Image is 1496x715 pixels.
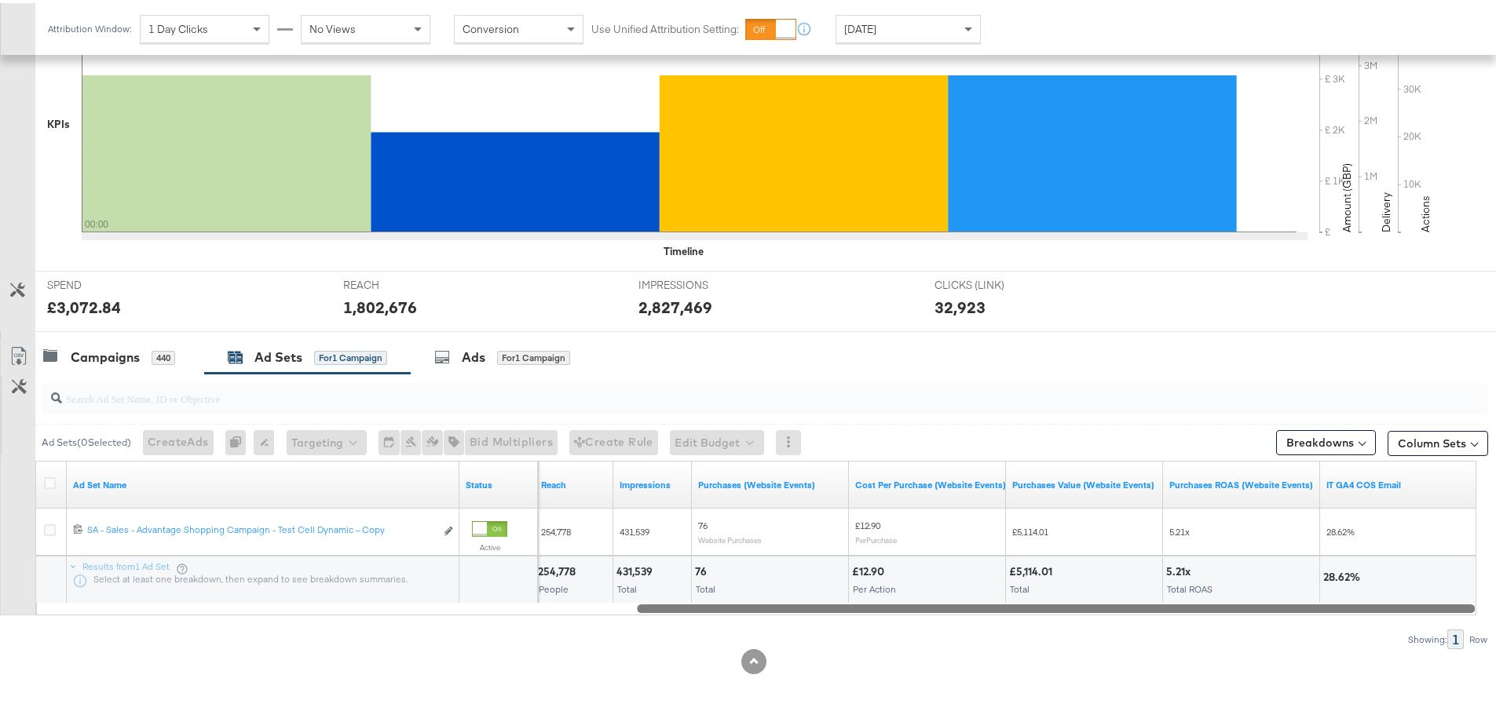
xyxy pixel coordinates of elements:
[62,374,1355,404] input: Search Ad Set Name, ID or Objective
[852,561,889,576] div: £12.90
[1169,476,1314,488] a: The total value of the purchase actions divided by spend tracked by your Custom Audience pixel on...
[616,561,657,576] div: 431,539
[695,561,711,576] div: 76
[148,19,208,33] span: 1 Day Clicks
[617,580,637,592] span: Total
[855,516,880,528] span: £12.90
[254,345,302,363] div: Ad Sets
[314,348,387,362] div: for 1 Campaign
[47,114,70,129] div: KPIs
[1388,428,1488,453] button: Column Sets
[620,476,686,488] a: The number of times your ad was served. On mobile apps an ad is counted as served the first time ...
[638,293,712,316] div: 2,827,469
[1166,561,1195,576] div: 5.21x
[1276,427,1376,452] button: Breakdowns
[463,19,519,33] span: Conversion
[855,476,1006,488] a: The average cost for each purchase tracked by your Custom Audience pixel on your website after pe...
[47,275,165,290] span: SPEND
[87,520,435,537] a: SA - Sales - Advantage Shopping Campaign - Test Cell Dynamic – Copy
[591,19,739,34] label: Use Unified Attribution Setting:
[541,476,607,488] a: The number of people your ad was served to.
[698,476,843,488] a: The number of times a purchase was made tracked by your Custom Audience pixel on your website aft...
[87,520,435,533] div: SA - Sales - Advantage Shopping Campaign - Test Cell Dynamic – Copy
[1326,523,1355,534] span: 28.62%
[698,532,762,542] sub: Website Purchases
[462,345,485,363] div: Ads
[541,523,571,534] span: 254,778
[343,293,417,316] div: 1,802,676
[472,539,507,549] label: Active
[620,523,649,534] span: 431,539
[698,516,708,528] span: 76
[225,427,254,452] div: 0
[1418,192,1432,229] text: Actions
[664,241,704,256] div: Timeline
[309,19,356,33] span: No Views
[855,532,897,542] sub: Per Purchase
[1010,580,1030,592] span: Total
[538,561,580,576] div: 254,778
[47,20,132,31] div: Attribution Window:
[1012,523,1048,534] span: £5,114.01
[1326,476,1471,488] a: IT NET COS _ GA4
[1169,523,1190,534] span: 5.21x
[1469,631,1488,642] div: Row
[696,580,715,592] span: Total
[1447,626,1464,646] div: 1
[935,275,1052,290] span: CLICKS (LINK)
[1340,160,1354,229] text: Amount (GBP)
[638,275,756,290] span: IMPRESSIONS
[152,348,175,362] div: 440
[1167,580,1213,592] span: Total ROAS
[853,580,896,592] span: Per Action
[466,476,532,488] a: Shows the current state of your Ad Set.
[497,348,570,362] div: for 1 Campaign
[1379,189,1393,229] text: Delivery
[73,476,453,488] a: Your Ad Set name.
[1407,631,1447,642] div: Showing:
[1012,476,1157,488] a: The total value of the purchase actions tracked by your Custom Audience pixel on your website aft...
[42,432,131,447] div: Ad Sets ( 0 Selected)
[935,293,986,316] div: 32,923
[844,19,876,33] span: [DATE]
[1323,567,1365,582] div: 28.62%
[47,293,121,316] div: £3,072.84
[71,345,140,363] div: Campaigns
[1009,561,1057,576] div: £5,114.01
[539,580,569,592] span: People
[343,275,461,290] span: REACH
